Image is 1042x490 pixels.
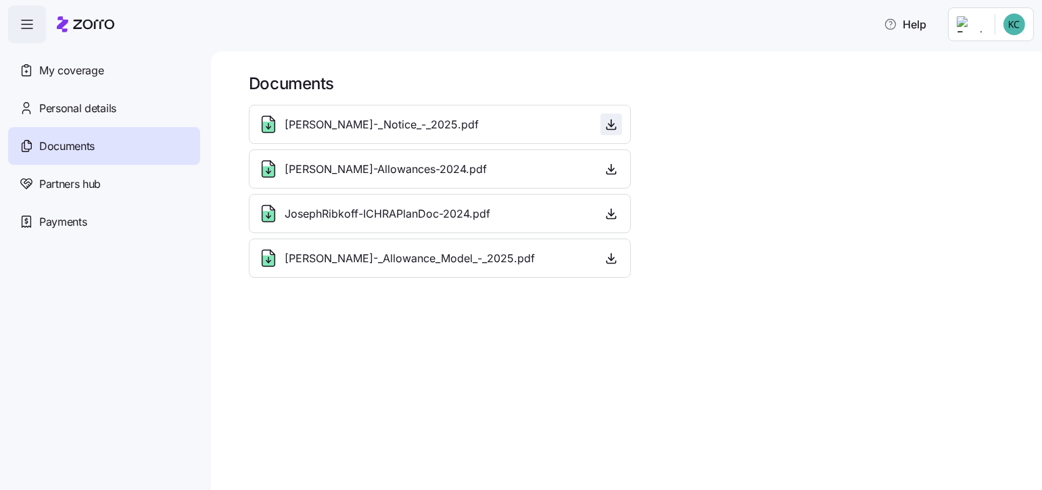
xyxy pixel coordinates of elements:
a: Payments [8,203,200,241]
a: Documents [8,127,200,165]
button: Help [873,11,937,38]
a: My coverage [8,51,200,89]
span: JosephRibkoff-ICHRAPlanDoc-2024.pdf [285,205,490,222]
img: c1121e28a5c8381fe0dc3f30f92732fc [1003,14,1025,35]
img: Employer logo [957,16,984,32]
span: Help [884,16,926,32]
span: Partners hub [39,176,101,193]
span: [PERSON_NAME]-_Allowance_Model_-_2025.pdf [285,250,535,267]
span: [PERSON_NAME]-_Notice_-_2025.pdf [285,116,479,133]
span: [PERSON_NAME]-Allowances-2024.pdf [285,161,487,178]
h1: Documents [249,73,1023,94]
a: Partners hub [8,165,200,203]
span: Personal details [39,100,116,117]
a: Personal details [8,89,200,127]
span: Documents [39,138,95,155]
span: My coverage [39,62,103,79]
span: Payments [39,214,87,230]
